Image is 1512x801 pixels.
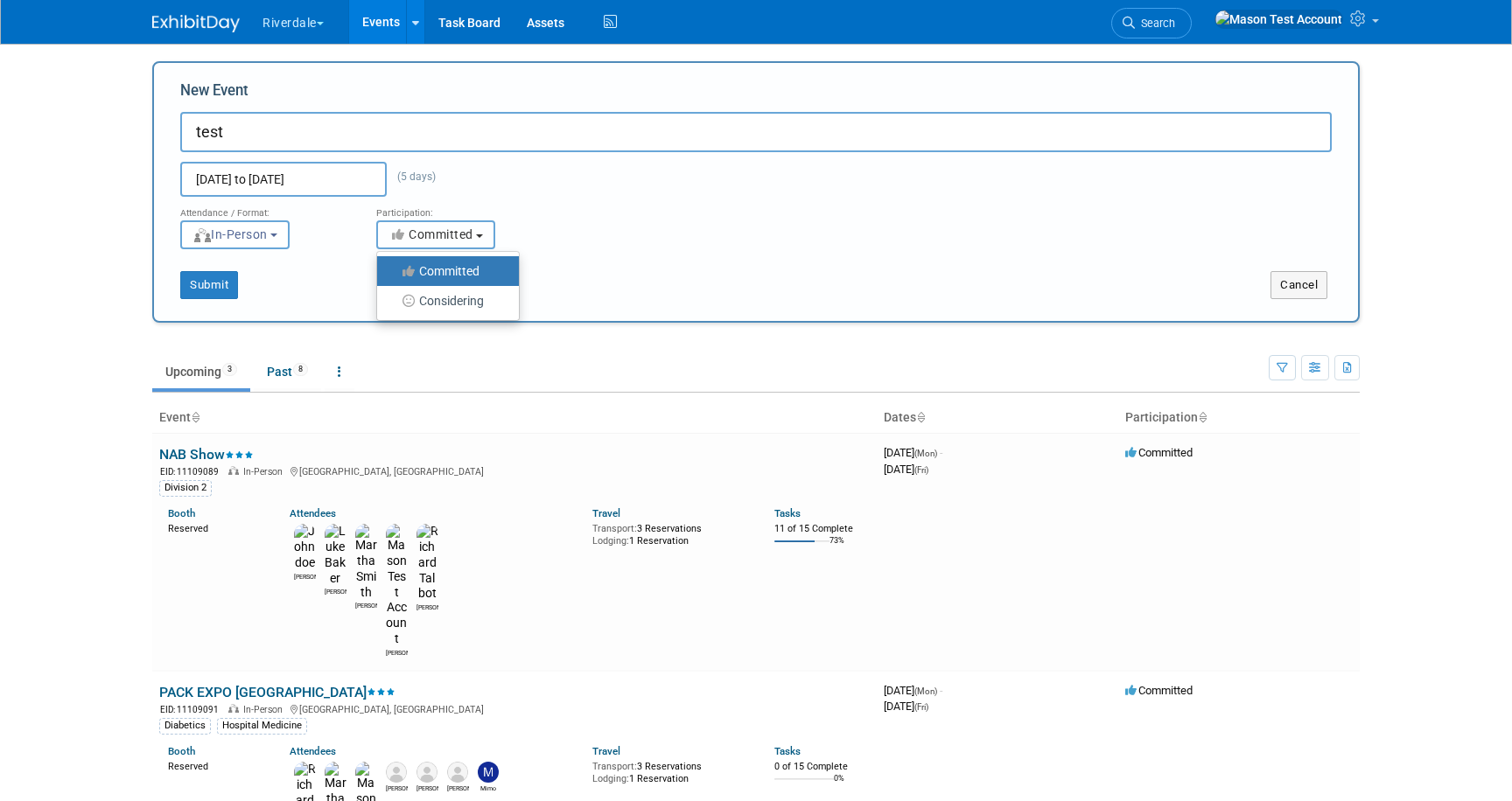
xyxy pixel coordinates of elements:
div: Diabetics [159,718,211,734]
a: Tasks [774,507,801,519]
span: Lodging: [592,535,629,547]
img: Mimo Misom [478,762,499,783]
img: Martha Smith [355,524,377,600]
input: Start Date - End Date [180,162,387,197]
a: Booth [168,507,195,519]
div: Naomi Lapaglia [386,783,408,793]
span: Committed [1125,446,1193,459]
span: (5 days) [387,171,436,183]
label: New Event [180,80,248,108]
div: Richard Talbot [416,602,438,612]
span: Transport: [592,523,637,534]
span: (Fri) [914,702,928,712]
a: Upcoming3 [152,355,250,388]
div: [GEOGRAPHIC_DATA], [GEOGRAPHIC_DATA] [159,463,870,478]
img: Jim Coleman [447,762,468,783]
div: Participation: [376,197,546,219]
img: Mason Test Account [1214,10,1343,29]
span: In-Person [192,227,268,241]
th: Dates [877,403,1118,433]
span: [DATE] [884,684,942,697]
button: In-Person [180,220,290,249]
div: 0 of 15 Complete [774,761,870,773]
div: 11 of 15 Complete [774,523,870,535]
img: Naomi Lapaglia [386,762,407,783]
a: Tasks [774,745,801,757]
span: EID: 11109091 [160,705,226,714]
span: [DATE] [884,463,928,476]
a: Sort by Event Name [191,410,199,424]
label: Considering [386,289,501,312]
img: Joe Smith [416,762,437,783]
div: Martha Smith [355,600,377,610]
img: In-Person Event [228,704,239,713]
div: Reserved [168,757,263,773]
span: In-Person [243,704,288,715]
img: Richard Talbot [416,524,438,602]
span: 8 [293,363,308,376]
td: 73% [829,536,844,560]
a: Sort by Start Date [916,410,925,424]
span: Committed [1125,684,1193,697]
div: Mimo Misom [478,783,500,793]
span: Search [1135,17,1175,30]
div: 3 Reservations 1 Reservation [592,519,748,547]
span: Committed [388,227,473,241]
div: Luke Baker [325,586,346,596]
span: - [940,446,942,459]
div: 3 Reservations 1 Reservation [592,757,748,784]
div: Hospital Medicine [217,718,307,734]
a: Attendees [290,507,336,519]
div: Reserved [168,519,263,535]
img: Luke Baker [325,524,346,586]
a: Sort by Participation Type [1198,410,1207,424]
button: Committed [376,220,495,249]
img: ExhibitDay [152,15,240,32]
span: Transport: [592,761,637,772]
span: - [940,684,942,697]
span: 3 [222,363,237,376]
span: (Mon) [914,449,937,458]
span: EID: 11109089 [160,467,226,477]
img: Mason Test Account [386,524,408,646]
th: Participation [1118,403,1360,433]
span: Lodging: [592,773,629,784]
a: Travel [592,507,620,519]
img: In-Person Event [228,466,239,475]
div: John doe [294,571,316,582]
div: Mason Test Account [386,647,408,658]
button: Submit [180,271,238,299]
span: [DATE] [884,700,928,713]
a: Past8 [254,355,321,388]
a: PACK EXPO [GEOGRAPHIC_DATA] [159,684,395,700]
img: John doe [294,524,316,570]
div: [GEOGRAPHIC_DATA], [GEOGRAPHIC_DATA] [159,701,870,716]
button: Cancel [1270,271,1327,299]
div: Jim Coleman [447,783,469,793]
td: 0% [834,774,844,798]
div: Joe Smith [416,783,438,793]
span: In-Person [243,466,288,477]
div: Division 2 [159,480,212,496]
a: Attendees [290,745,336,757]
a: Search [1111,8,1192,38]
span: [DATE] [884,446,942,459]
span: (Mon) [914,686,937,696]
div: Attendance / Format: [180,197,350,219]
input: Name of Trade Show / Conference [180,112,1332,152]
span: (Fri) [914,465,928,475]
a: Travel [592,745,620,757]
th: Event [152,403,877,433]
a: Booth [168,745,195,757]
label: Committed [386,260,501,282]
a: NAB Show [159,446,254,463]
